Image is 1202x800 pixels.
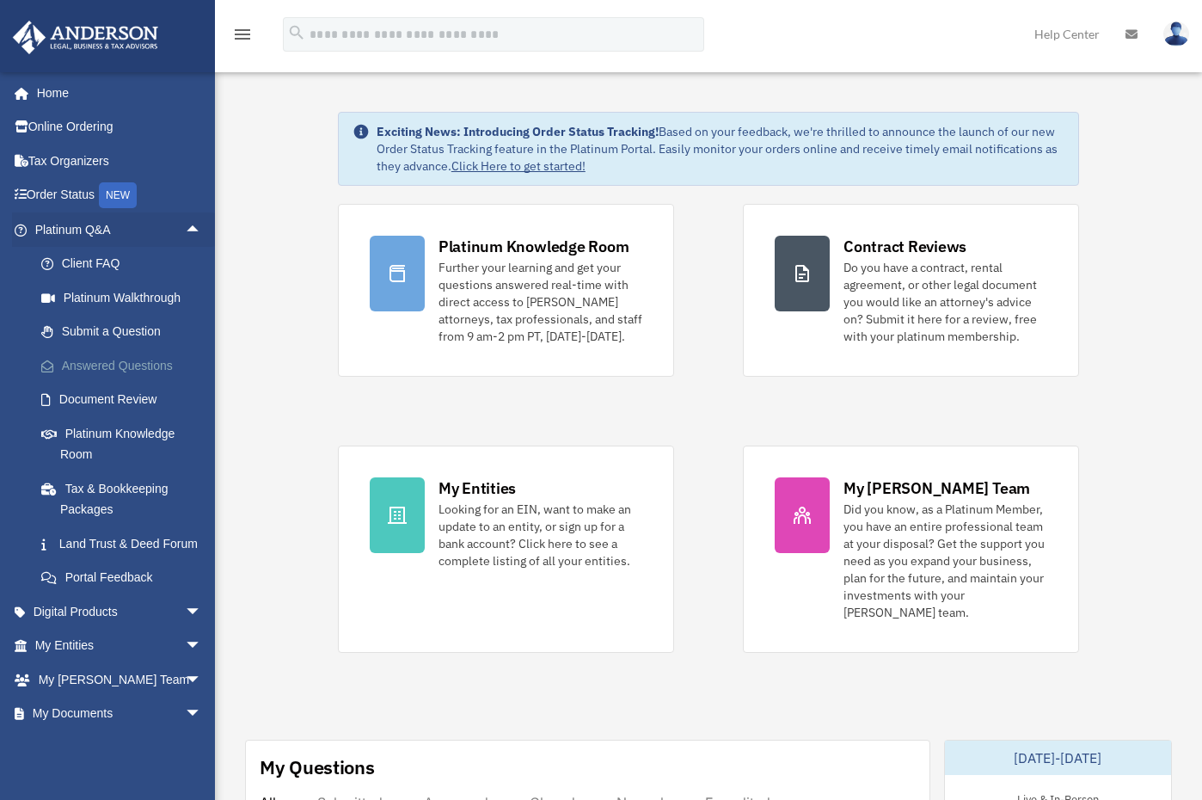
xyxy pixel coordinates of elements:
[338,204,674,377] a: Platinum Knowledge Room Further your learning and get your questions answered real-time with dire...
[185,629,219,664] span: arrow_drop_down
[743,446,1079,653] a: My [PERSON_NAME] Team Did you know, as a Platinum Member, you have an entire professional team at...
[8,21,163,54] img: Anderson Advisors Platinum Portal
[185,697,219,732] span: arrow_drop_down
[438,259,642,345] div: Further your learning and get your questions answered real-time with direct access to [PERSON_NAM...
[185,212,219,248] span: arrow_drop_up
[12,110,228,145] a: Online Ordering
[945,741,1172,775] div: [DATE]-[DATE]
[185,662,219,698] span: arrow_drop_down
[843,501,1047,621] div: Did you know, as a Platinum Member, you have an entire professional team at your disposal? Get th...
[377,124,659,139] strong: Exciting News: Introducing Order Status Tracking!
[843,477,1030,499] div: My [PERSON_NAME] Team
[185,730,219,766] span: arrow_drop_down
[843,236,966,257] div: Contract Reviews
[232,24,253,45] i: menu
[12,697,228,731] a: My Documentsarrow_drop_down
[232,30,253,45] a: menu
[99,182,137,208] div: NEW
[24,526,228,561] a: Land Trust & Deed Forum
[287,23,306,42] i: search
[12,144,228,178] a: Tax Organizers
[12,594,228,629] a: Digital Productsarrow_drop_down
[438,236,629,257] div: Platinum Knowledge Room
[377,123,1064,175] div: Based on your feedback, we're thrilled to announce the launch of our new Order Status Tracking fe...
[438,501,642,569] div: Looking for an EIN, want to make an update to an entity, or sign up for a bank account? Click her...
[12,76,219,110] a: Home
[12,629,228,663] a: My Entitiesarrow_drop_down
[24,247,228,281] a: Client FAQ
[185,594,219,630] span: arrow_drop_down
[12,730,228,765] a: Online Learningarrow_drop_down
[843,259,1047,345] div: Do you have a contract, rental agreement, or other legal document you would like an attorney's ad...
[260,754,375,780] div: My Questions
[24,348,228,383] a: Answered Questions
[12,662,228,697] a: My [PERSON_NAME] Teamarrow_drop_down
[24,561,228,595] a: Portal Feedback
[438,477,516,499] div: My Entities
[24,280,228,315] a: Platinum Walkthrough
[24,416,228,471] a: Platinum Knowledge Room
[451,158,586,174] a: Click Here to get started!
[24,383,228,417] a: Document Review
[24,315,228,349] a: Submit a Question
[743,204,1079,377] a: Contract Reviews Do you have a contract, rental agreement, or other legal document you would like...
[24,471,228,526] a: Tax & Bookkeeping Packages
[12,212,228,247] a: Platinum Q&Aarrow_drop_up
[338,446,674,653] a: My Entities Looking for an EIN, want to make an update to an entity, or sign up for a bank accoun...
[1163,22,1189,46] img: User Pic
[12,178,228,213] a: Order StatusNEW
